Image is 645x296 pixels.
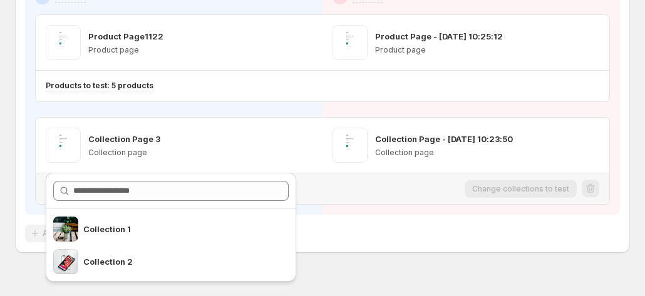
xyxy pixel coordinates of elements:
[53,249,78,274] img: Collection 2
[375,45,503,55] p: Product page
[88,30,163,43] p: Product Page1122
[53,217,78,242] img: Collection 1
[375,148,513,158] p: Collection page
[83,255,249,268] p: Collection 2
[83,223,249,235] p: Collection 1
[375,133,513,145] p: Collection Page - [DATE] 10:23:50
[46,128,81,163] img: Collection Page 3
[88,133,160,145] p: Collection Page 3
[333,128,368,163] img: Collection Page - Jun 9, 10:23:50
[46,81,153,91] p: Products to test: 5 products
[88,45,163,55] p: Product page
[375,30,503,43] p: Product Page - [DATE] 10:25:12
[88,148,160,158] p: Collection page
[46,25,81,60] img: Product Page1122
[333,25,368,60] img: Product Page - Jun 9, 10:25:12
